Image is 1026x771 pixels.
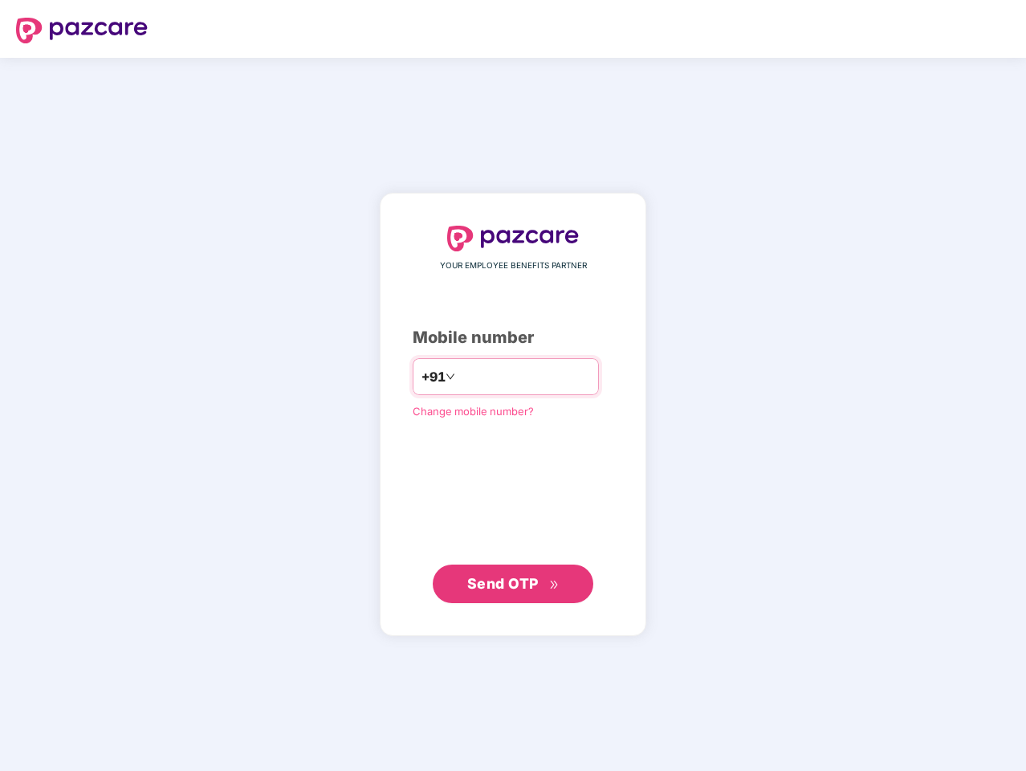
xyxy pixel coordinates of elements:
span: +91 [421,367,446,387]
button: Send OTPdouble-right [433,565,593,603]
span: down [446,372,455,381]
span: Send OTP [467,575,539,592]
img: logo [447,226,579,251]
a: Change mobile number? [413,405,534,418]
img: logo [16,18,148,43]
span: double-right [549,580,560,590]
div: Mobile number [413,325,613,350]
span: YOUR EMPLOYEE BENEFITS PARTNER [440,259,587,272]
